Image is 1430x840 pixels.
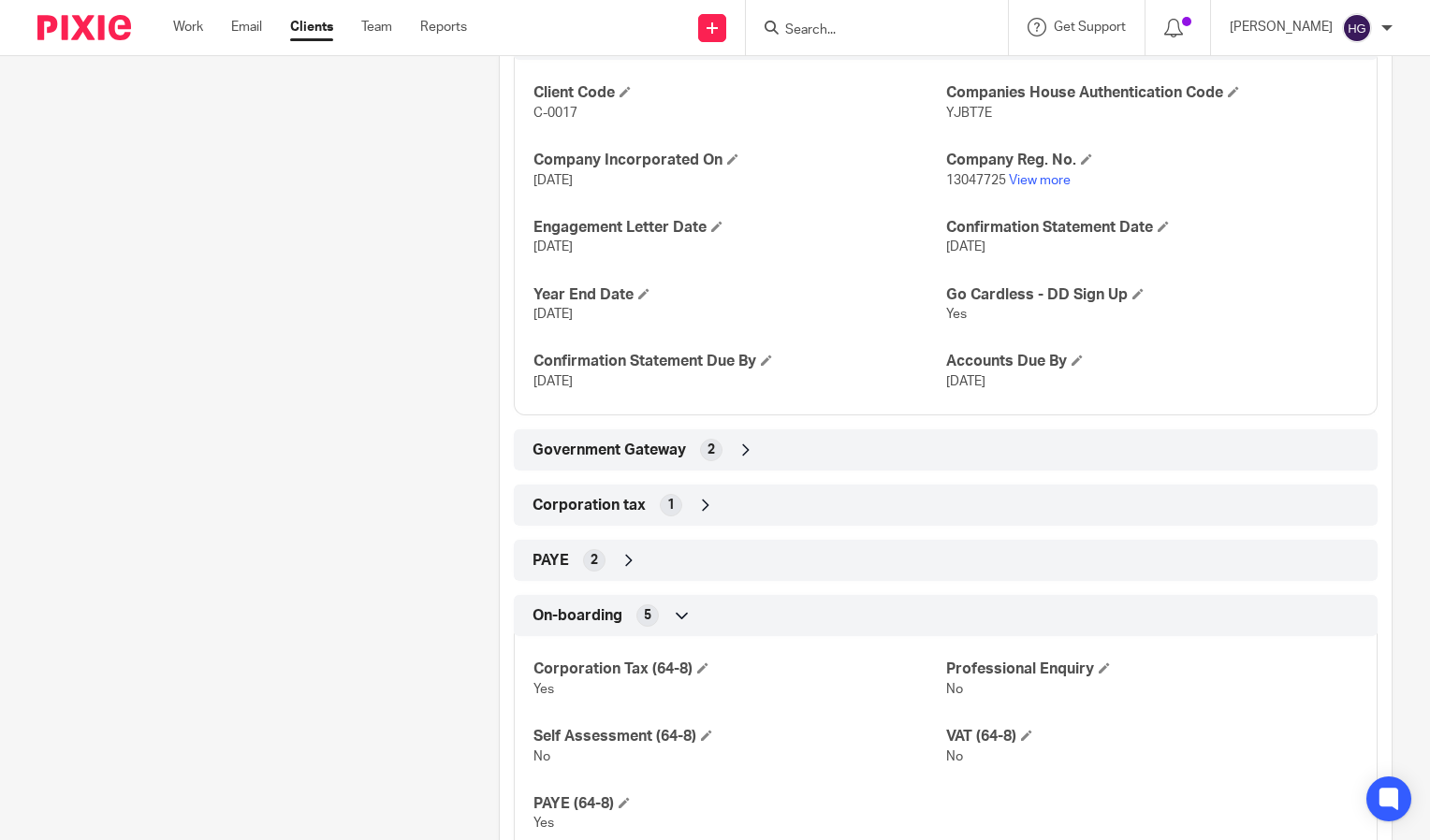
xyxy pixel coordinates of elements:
[533,817,554,830] span: Yes
[783,22,952,39] input: Search
[533,83,945,103] h4: Client Code
[946,174,1006,187] span: 13047725
[708,441,715,459] span: 2
[644,606,651,625] span: 5
[533,218,945,238] h4: Engagement Letter Date
[667,496,675,514] span: 1
[946,750,963,763] span: No
[946,308,967,321] span: Yes
[533,174,573,187] span: [DATE]
[1009,174,1071,187] a: View more
[290,18,333,36] a: Clients
[533,441,686,460] span: Government Gateway
[1230,18,1333,36] p: [PERSON_NAME]
[173,18,203,36] a: Work
[231,18,262,36] a: Email
[946,285,1358,305] h4: Go Cardless - DD Sign Up
[533,308,573,321] span: [DATE]
[533,375,573,388] span: [DATE]
[1342,13,1372,43] img: svg%3E
[420,18,467,36] a: Reports
[533,551,569,571] span: PAYE
[946,375,985,388] span: [DATE]
[533,352,945,371] h4: Confirmation Statement Due By
[946,659,1358,679] h4: Professional Enquiry
[37,15,131,40] img: Pixie
[946,107,992,120] span: YJBT7E
[946,240,985,253] span: [DATE]
[533,240,573,253] span: [DATE]
[946,683,963,696] span: No
[946,151,1358,170] h4: Company Reg. No.
[533,659,945,679] h4: Corporation Tax (64-8)
[946,352,1358,371] h4: Accounts Due By
[946,218,1358,238] h4: Confirmation Statement Date
[533,606,622,626] span: On-boarding
[533,285,945,305] h4: Year End Date
[1054,21,1126,34] span: Get Support
[533,727,945,746] h4: Self Assessment (64-8)
[361,18,392,36] a: Team
[533,683,554,696] span: Yes
[533,151,945,170] h4: Company Incorporated On
[533,496,646,515] span: Corporation tax
[533,794,945,814] h4: PAYE (64-8)
[591,551,598,570] span: 2
[946,83,1358,103] h4: Companies House Authentication Code
[533,750,550,763] span: No
[946,727,1358,746] h4: VAT (64-8)
[533,107,577,120] span: C-0017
